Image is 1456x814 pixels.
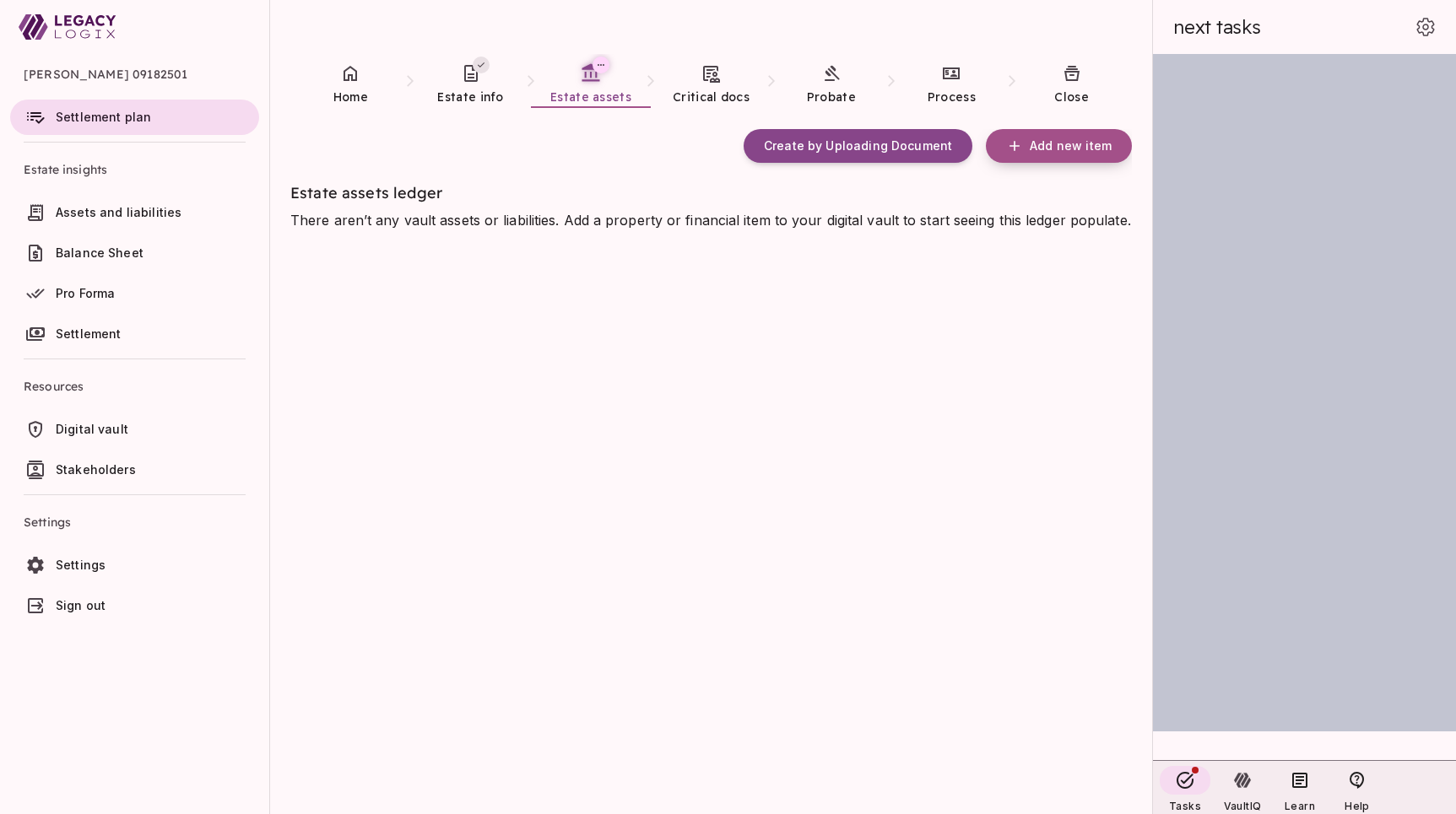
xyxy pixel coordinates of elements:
[56,422,128,436] span: Digital vault
[1054,89,1089,105] span: Close
[24,149,246,190] span: Estate insights
[56,462,136,477] span: Stakeholders
[56,205,181,219] span: Assets and liabilities
[928,89,976,105] span: Process
[290,212,1131,229] span: There aren’t any vault assets or liabilities. Add a property or financial item to your digital va...
[1345,800,1369,812] span: Help
[290,183,442,202] span: Estate assets ledger
[56,286,115,300] span: Pro Forma
[10,412,259,447] a: Digital vault
[550,89,631,105] span: Estate assets
[1173,15,1261,39] span: next tasks
[1030,138,1112,154] span: Add new item
[10,235,259,271] a: Balance Sheet
[673,89,750,105] span: Critical docs
[1169,800,1201,812] span: Tasks
[56,326,122,341] span: Settlement
[56,245,143,260] span: Balance Sheet
[807,89,856,105] span: Probate
[744,129,972,163] button: Create by Uploading Document
[1224,800,1261,812] span: VaultIQ
[333,89,368,105] span: Home
[10,100,259,135] a: Settlement plan
[10,276,259,311] a: Pro Forma
[56,558,106,572] span: Settings
[10,316,259,352] a: Settlement
[764,138,952,154] span: Create by Uploading Document
[10,588,259,623] a: Sign out
[10,547,259,583] a: Settings
[10,195,259,230] a: Assets and liabilities
[10,452,259,488] a: Stakeholders
[1285,800,1315,812] span: Learn
[56,110,151,124] span: Settlement plan
[24,366,246,407] span: Resources
[56,598,106,612] span: Sign out
[986,129,1132,163] button: Add new item
[437,89,503,105] span: Estate info
[24,502,246,542] span: Settings
[24,54,246,94] span: [PERSON_NAME] 09182501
